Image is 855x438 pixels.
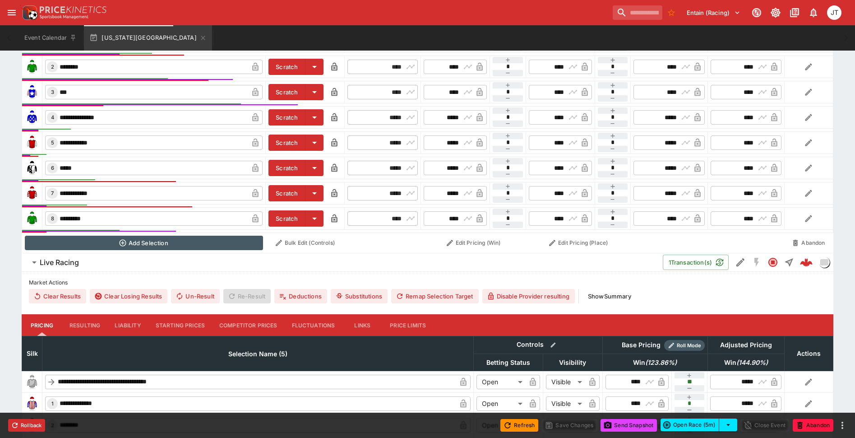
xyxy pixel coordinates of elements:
[383,314,433,336] button: Price Limits
[663,255,729,270] button: 1Transaction(s)
[681,5,746,20] button: Select Tenant
[661,419,737,431] div: split button
[268,185,305,201] button: Scratch
[719,419,737,431] button: select merge strategy
[664,5,679,20] button: No Bookmarks
[547,339,559,351] button: Bulk edit
[25,135,39,150] img: runner 5
[25,85,39,99] img: runner 3
[645,357,677,368] em: ( 123.86 %)
[781,254,797,270] button: Straight
[268,210,305,227] button: Scratch
[223,289,271,303] span: Re-Result
[819,257,830,268] div: liveracing
[800,256,813,269] div: 19aeca47-c4df-49ab-b940-f938b0eeddf7
[342,314,383,336] button: Links
[171,289,219,303] button: Un-Result
[29,275,826,289] label: Market Actions
[107,314,148,336] button: Liability
[549,357,596,368] span: Visibility
[8,419,45,432] button: Rollback
[25,375,39,389] img: blank-silk.png
[819,257,829,267] img: liveracing
[268,84,305,100] button: Scratch
[274,289,327,303] button: Deductions
[22,336,42,371] th: Silk
[707,336,784,354] th: Adjusted Pricing
[148,314,212,336] button: Starting Prices
[268,109,305,126] button: Scratch
[212,314,285,336] button: Competitor Prices
[4,5,20,21] button: open drawer
[25,236,263,250] button: Add Selection
[500,419,538,432] button: Refresh
[49,165,56,171] span: 6
[749,254,765,270] button: SGM Disabled
[25,396,39,411] img: runner 1
[793,420,833,429] span: Mark an event as closed and abandoned.
[786,5,803,21] button: Documentation
[767,5,784,21] button: Toggle light/dark mode
[546,375,585,389] div: Visible
[749,5,765,21] button: Connected to PK
[22,314,62,336] button: Pricing
[29,289,86,303] button: Clear Results
[618,340,664,351] div: Base Pricing
[268,135,305,151] button: Scratch
[285,314,342,336] button: Fluctuations
[601,419,657,432] button: Send Snapshot
[268,236,342,250] button: Bulk Edit (Controls)
[331,289,388,303] button: Substitutions
[476,357,540,368] span: Betting Status
[49,140,56,146] span: 5
[765,254,781,270] button: Closed
[736,357,768,368] em: ( 144.90 %)
[800,256,813,269] img: logo-cerberus--red.svg
[84,25,212,51] button: [US_STATE][GEOGRAPHIC_DATA]
[824,3,844,23] button: Josh Tanner
[837,420,848,431] button: more
[793,419,833,432] button: Abandon
[19,25,82,51] button: Event Calendar
[673,342,705,349] span: Roll Mode
[784,336,833,371] th: Actions
[90,289,167,303] button: Clear Losing Results
[732,254,749,270] button: Edit Detail
[49,215,56,222] span: 8
[25,186,39,200] img: runner 7
[714,357,778,368] span: Win(144.90%)
[50,401,55,407] span: 1
[25,60,39,74] img: runner 2
[482,289,575,303] button: Disable Provider resulting
[62,314,107,336] button: Resulting
[391,289,479,303] button: Remap Selection Target
[613,5,662,20] input: search
[40,258,79,267] h6: Live Racing
[49,190,55,196] span: 7
[49,89,56,95] span: 3
[268,160,305,176] button: Scratch
[268,59,305,75] button: Scratch
[661,419,719,431] button: Open Race (5m)
[797,253,815,271] a: 19aeca47-c4df-49ab-b940-f938b0eeddf7
[49,114,56,121] span: 4
[473,336,602,354] th: Controls
[787,236,830,250] button: Abandon
[476,375,526,389] div: Open
[25,161,39,175] img: runner 6
[20,4,38,22] img: PriceKinetics Logo
[529,236,629,250] button: Edit Pricing (Place)
[582,289,637,303] button: ShowSummary
[546,396,585,411] div: Visible
[476,396,526,411] div: Open
[623,357,687,368] span: Win(123.86%)
[664,340,705,351] div: Show/hide Price Roll mode configuration.
[218,349,297,359] span: Selection Name (5)
[424,236,523,250] button: Edit Pricing (Win)
[40,15,88,19] img: Sportsbook Management
[25,110,39,125] img: runner 4
[49,64,56,70] span: 2
[22,253,663,271] button: Live Racing
[805,5,822,21] button: Notifications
